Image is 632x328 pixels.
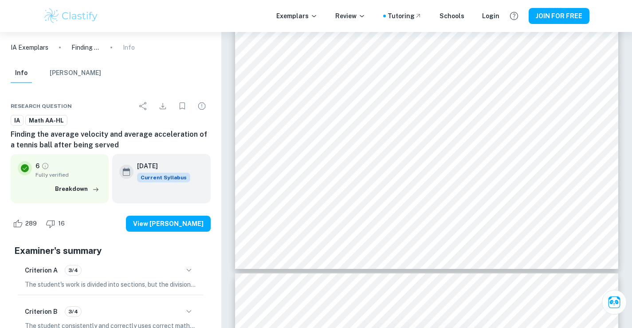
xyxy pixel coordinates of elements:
[50,63,101,83] button: [PERSON_NAME]
[35,171,102,179] span: Fully verified
[173,97,191,115] div: Bookmark
[335,11,365,21] p: Review
[126,216,211,232] button: View [PERSON_NAME]
[53,182,102,196] button: Breakdown
[35,161,39,171] p: 6
[20,219,42,228] span: 289
[53,219,70,228] span: 16
[123,43,135,52] p: Info
[137,161,183,171] h6: [DATE]
[11,116,23,125] span: IA
[43,217,70,231] div: Dislike
[134,97,152,115] div: Share
[65,308,81,316] span: 3/4
[11,217,42,231] div: Like
[506,8,522,24] button: Help and Feedback
[43,7,99,25] img: Clastify logo
[276,11,318,21] p: Exemplars
[65,266,81,274] span: 3/4
[529,8,589,24] button: JOIN FOR FREE
[440,11,464,21] a: Schools
[154,97,172,115] div: Download
[137,173,190,182] span: Current Syllabus
[71,43,100,52] p: Finding the average velocity and average acceleration of a tennis ball after being served
[11,115,24,126] a: IA
[193,97,211,115] div: Report issue
[14,244,207,257] h5: Examiner's summary
[11,102,72,110] span: Research question
[602,290,627,315] button: Ask Clai
[26,116,67,125] span: Math AA-HL
[11,129,211,150] h6: Finding the average velocity and average acceleration of a tennis ball after being served
[41,162,49,170] a: Grade fully verified
[137,173,190,182] div: This exemplar is based on the current syllabus. Feel free to refer to it for inspiration/ideas wh...
[388,11,422,21] a: Tutoring
[482,11,499,21] a: Login
[25,115,67,126] a: Math AA-HL
[25,265,58,275] h6: Criterion A
[11,63,32,83] button: Info
[11,43,48,52] a: IA Exemplars
[25,280,196,289] p: The student's work is divided into sections, but the division lacks clarity and should be improve...
[25,307,58,316] h6: Criterion B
